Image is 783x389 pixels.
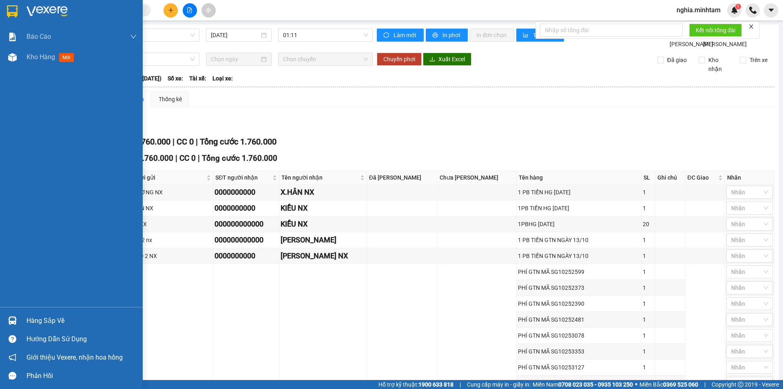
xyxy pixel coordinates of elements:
[8,33,17,41] img: solution-icon
[215,173,271,182] span: SĐT người nhận
[59,53,74,62] span: mới
[279,184,367,200] td: X.HÂN NX
[215,202,278,214] div: 0000000000
[281,187,365,198] div: X.HÂN NX
[768,7,775,14] span: caret-down
[173,137,175,147] span: |
[643,220,654,229] div: 20
[643,283,654,292] div: 1
[641,171,655,184] th: SL
[27,333,137,345] div: Hướng dẫn sử dụng
[213,216,279,232] td: 000000000000
[126,153,173,163] span: CR 1.760.000
[27,370,137,382] div: Phản hồi
[689,24,742,37] button: Kết nối tổng đài
[438,171,516,184] th: Chưa [PERSON_NAME]
[283,29,368,41] span: 01:11
[8,316,17,325] img: warehouse-icon
[9,353,16,361] span: notification
[168,74,183,83] span: Số xe:
[27,31,51,42] span: Báo cáo
[128,204,212,213] div: NHÂN NX
[377,29,424,42] button: syncLàm mới
[183,3,197,18] button: file-add
[281,218,365,230] div: KIỀU NX
[533,380,633,389] span: Miền Nam
[189,74,206,83] span: Tài xế:
[438,55,465,64] span: Xuất Excel
[516,29,564,42] button: bar-chartThống kê
[643,188,654,197] div: 1
[442,31,461,40] span: In phơi
[643,251,654,260] div: 1
[643,299,654,308] div: 1
[279,232,367,248] td: XUÂN HÂN
[518,315,640,324] div: PHÍ GTN MÃ SG10252481
[731,7,738,14] img: icon-new-feature
[128,220,212,229] div: CHI NX
[179,153,196,163] span: CC 0
[738,382,743,387] span: copyright
[377,53,422,66] button: Chuyển phơi
[704,380,706,389] span: |
[367,171,438,184] th: Đã [PERSON_NAME]
[8,53,17,62] img: warehouse-icon
[27,352,123,362] span: Giới thiệu Vexere, nhận hoa hồng
[518,188,640,197] div: 1 PB TIỀN HG [DATE]
[129,173,205,182] span: Người gửi
[518,220,640,229] div: 1PBHG [DATE]
[467,380,531,389] span: Cung cấp máy in - giấy in:
[518,283,640,292] div: PHÍ GTN MÃ SG10252373
[394,31,417,40] span: Làm mới
[737,4,739,9] span: 1
[27,315,137,327] div: Hàng sắp về
[164,3,178,18] button: plus
[206,7,211,13] span: aim
[281,234,365,246] div: [PERSON_NAME]
[670,5,727,15] span: nghia.minhtam
[281,250,365,262] div: [PERSON_NAME] NX
[196,137,198,147] span: |
[727,173,772,182] div: Nhãn
[643,379,654,388] div: 1
[283,53,368,65] span: Chọn chuyến
[696,26,735,35] span: Kết nối tổng đài
[517,171,642,184] th: Tên hàng
[518,267,640,276] div: PHÍ GTN MÃ SG10252599
[639,380,698,389] span: Miền Bắc
[378,380,453,389] span: Hỗ trợ kỹ thuật:
[558,381,633,388] strong: 0708 023 035 - 0935 103 250
[705,56,734,73] span: Kho nhận
[215,250,278,262] div: 0000000000
[643,331,654,340] div: 1
[122,137,170,147] span: CR 1.760.000
[187,7,192,13] span: file-add
[643,363,654,372] div: 1
[518,299,640,308] div: PHÍ GTN MÃ SG10252390
[201,3,216,18] button: aim
[215,234,278,246] div: 000000000000
[518,251,640,260] div: 1 PB TIỀN GTN NGÀY 13/10
[518,347,640,356] div: PHÍ GTN MÃ SG10253353
[518,204,640,213] div: 1PB TIỀN HG [DATE]
[523,32,530,39] span: bar-chart
[279,200,367,216] td: KIỀU NX
[688,173,717,182] span: ĐC Giao
[212,74,233,83] span: Loại xe:
[643,204,654,213] div: 1
[202,153,277,163] span: Tổng cước 1.760.000
[635,383,637,386] span: ⚪️
[9,372,16,380] span: message
[664,56,690,64] span: Đã giao
[128,236,212,245] div: thảo 2 nx
[423,53,471,66] button: downloadXuất Excel
[749,7,756,14] img: phone-icon
[426,29,468,42] button: printerIn phơi
[746,56,771,64] span: Trên xe
[211,31,259,40] input: 13/10/2025
[470,29,514,42] button: In đơn chọn
[168,7,174,13] span: plus
[27,53,55,61] span: Kho hàng
[281,173,358,182] span: Tên người nhận
[213,184,279,200] td: 0000000000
